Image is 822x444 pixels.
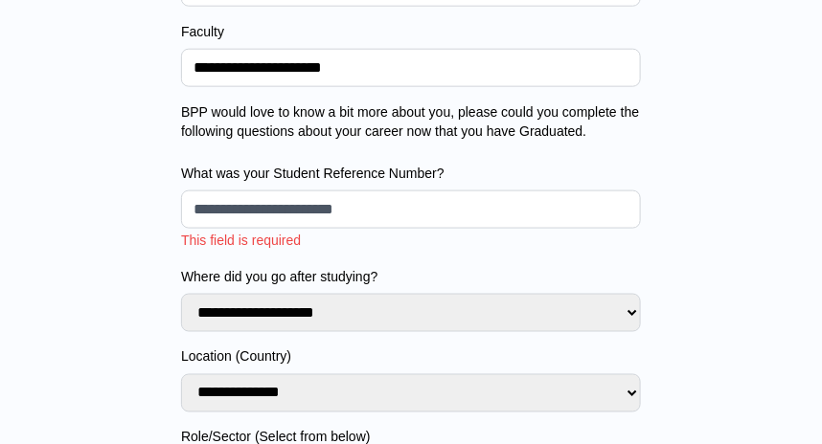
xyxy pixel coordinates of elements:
span: This field is required [181,233,301,248]
label: Location (Country) [181,347,641,366]
label: Faculty [181,22,641,41]
label: Where did you go after studying? [181,267,641,286]
label: What was your Student Reference Number? [181,164,641,183]
label: BPP would love to know a bit more about you, please could you complete the following questions ab... [181,102,641,141]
